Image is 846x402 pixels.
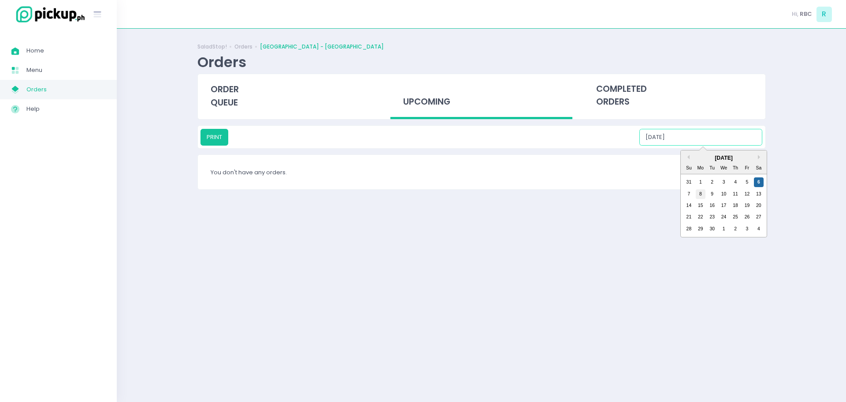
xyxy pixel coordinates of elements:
[753,212,763,222] div: day-27
[730,163,740,173] div: Th
[742,224,752,234] div: day-3
[26,84,106,95] span: Orders
[753,189,763,199] div: day-13
[742,189,752,199] div: day-12
[685,155,690,159] button: Previous Month
[26,103,106,115] span: Help
[719,163,728,173] div: We
[753,201,763,210] div: day-20
[684,177,694,187] div: day-31
[719,201,728,210] div: day-17
[695,224,705,234] div: day-29
[695,201,705,210] div: day-15
[200,129,228,146] button: PRINT
[684,224,694,234] div: day-28
[211,83,239,109] span: order queue
[26,64,106,76] span: Menu
[684,201,694,210] div: day-14
[695,163,705,173] div: Mo
[758,155,762,159] button: Next Month
[742,163,752,173] div: Fr
[719,224,728,234] div: day-1
[260,43,384,51] a: [GEOGRAPHIC_DATA] - [GEOGRAPHIC_DATA]
[26,45,106,56] span: Home
[707,201,717,210] div: day-16
[742,212,752,222] div: day-26
[11,5,86,24] img: logo
[198,155,765,189] div: You don't have any orders.
[707,224,717,234] div: day-30
[742,201,752,210] div: day-19
[800,10,812,19] span: RBC
[707,177,717,187] div: day-2
[742,177,752,187] div: day-5
[753,177,763,187] div: day-6
[583,74,765,117] div: completed orders
[730,177,740,187] div: day-4
[684,163,694,173] div: Su
[730,189,740,199] div: day-11
[695,212,705,222] div: day-22
[390,74,572,120] div: upcoming
[695,189,705,199] div: day-8
[197,53,246,71] div: Orders
[792,10,798,19] span: Hi,
[753,163,763,173] div: Sa
[695,177,705,187] div: day-1
[730,212,740,222] div: day-25
[683,177,764,235] div: month-2025-09
[684,212,694,222] div: day-21
[719,189,728,199] div: day-10
[719,212,728,222] div: day-24
[816,7,832,22] span: R
[707,163,717,173] div: Tu
[197,43,227,51] a: SaladStop!
[684,189,694,199] div: day-7
[681,154,767,162] div: [DATE]
[234,43,252,51] a: Orders
[730,201,740,210] div: day-18
[707,189,717,199] div: day-9
[753,224,763,234] div: day-4
[719,177,728,187] div: day-3
[730,224,740,234] div: day-2
[707,212,717,222] div: day-23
